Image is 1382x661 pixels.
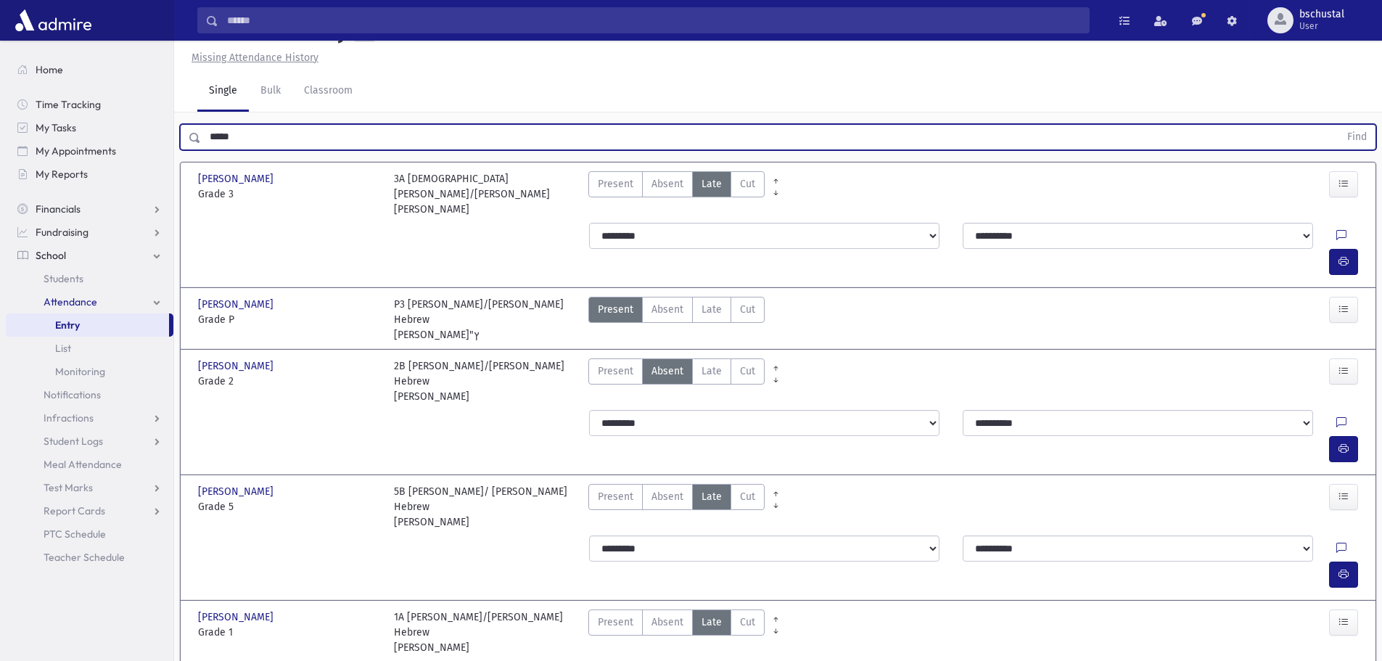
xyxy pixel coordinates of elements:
a: Monitoring [6,360,173,383]
span: Cut [740,489,755,504]
span: My Appointments [36,144,116,157]
div: 1A [PERSON_NAME]/[PERSON_NAME] Hebrew [PERSON_NAME] [394,609,575,655]
span: Late [702,615,722,630]
a: Single [197,71,249,112]
a: Entry [6,313,169,337]
div: 5B [PERSON_NAME]/ [PERSON_NAME] Hebrew [PERSON_NAME] [394,484,575,530]
a: Fundraising [6,221,173,244]
span: Absent [651,176,683,192]
span: Fundraising [36,226,89,239]
a: Missing Attendance History [186,52,318,64]
span: Grade P [198,312,379,327]
a: School [6,244,173,267]
a: Meal Attendance [6,453,173,476]
a: My Appointments [6,139,173,163]
span: Present [598,615,633,630]
a: Report Cards [6,499,173,522]
div: 2B [PERSON_NAME]/[PERSON_NAME] Hebrew [PERSON_NAME] [394,358,575,404]
a: Student Logs [6,430,173,453]
span: My Reports [36,168,88,181]
u: Missing Attendance History [192,52,318,64]
a: Attendance [6,290,173,313]
div: P3 [PERSON_NAME]/[PERSON_NAME] Hebrew [PERSON_NAME]"ץ [394,297,575,342]
span: Present [598,176,633,192]
input: Search [218,7,1089,33]
div: AttTypes [588,358,765,404]
span: Grade 2 [198,374,379,389]
span: Absent [651,302,683,317]
button: Find [1338,125,1375,149]
span: Cut [740,176,755,192]
span: [PERSON_NAME] [198,484,276,499]
span: [PERSON_NAME] [198,358,276,374]
a: Bulk [249,71,292,112]
div: AttTypes [588,297,765,342]
span: Grade 1 [198,625,379,640]
span: Absent [651,489,683,504]
a: Infractions [6,406,173,430]
a: Home [6,58,173,81]
span: Attendance [44,295,97,308]
span: Student Logs [44,435,103,448]
span: School [36,249,66,262]
span: Late [702,302,722,317]
span: Grade 3 [198,186,379,202]
span: Financials [36,202,81,215]
a: Classroom [292,71,364,112]
span: PTC Schedule [44,527,106,541]
span: Notifications [44,388,101,401]
a: Time Tracking [6,93,173,116]
a: PTC Schedule [6,522,173,546]
span: Absent [651,364,683,379]
span: My Tasks [36,121,76,134]
span: Cut [740,364,755,379]
span: Teacher Schedule [44,551,125,564]
div: AttTypes [588,171,765,217]
span: Cut [740,615,755,630]
span: Meal Attendance [44,458,122,471]
span: Cut [740,302,755,317]
span: bschustal [1299,9,1344,20]
span: [PERSON_NAME] [198,297,276,312]
span: Home [36,63,63,76]
span: Time Tracking [36,98,101,111]
div: 3A [DEMOGRAPHIC_DATA][PERSON_NAME]/[PERSON_NAME] [PERSON_NAME] [394,171,575,217]
a: My Reports [6,163,173,186]
span: Report Cards [44,504,105,517]
span: Monitoring [55,365,105,378]
span: Late [702,176,722,192]
span: Entry [55,319,80,332]
span: Present [598,489,633,504]
span: Grade 5 [198,499,379,514]
a: List [6,337,173,360]
span: User [1299,20,1344,32]
span: [PERSON_NAME] [198,609,276,625]
img: AdmirePro [12,6,95,35]
span: List [55,342,71,355]
span: Present [598,302,633,317]
span: Present [598,364,633,379]
span: Students [44,272,83,285]
span: Late [702,364,722,379]
div: AttTypes [588,609,765,655]
a: My Tasks [6,116,173,139]
span: Test Marks [44,481,93,494]
a: Students [6,267,173,290]
span: Absent [651,615,683,630]
div: AttTypes [588,484,765,530]
a: Notifications [6,383,173,406]
span: [PERSON_NAME] [198,171,276,186]
a: Test Marks [6,476,173,499]
a: Financials [6,197,173,221]
a: Teacher Schedule [6,546,173,569]
span: Late [702,489,722,504]
span: Infractions [44,411,94,424]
